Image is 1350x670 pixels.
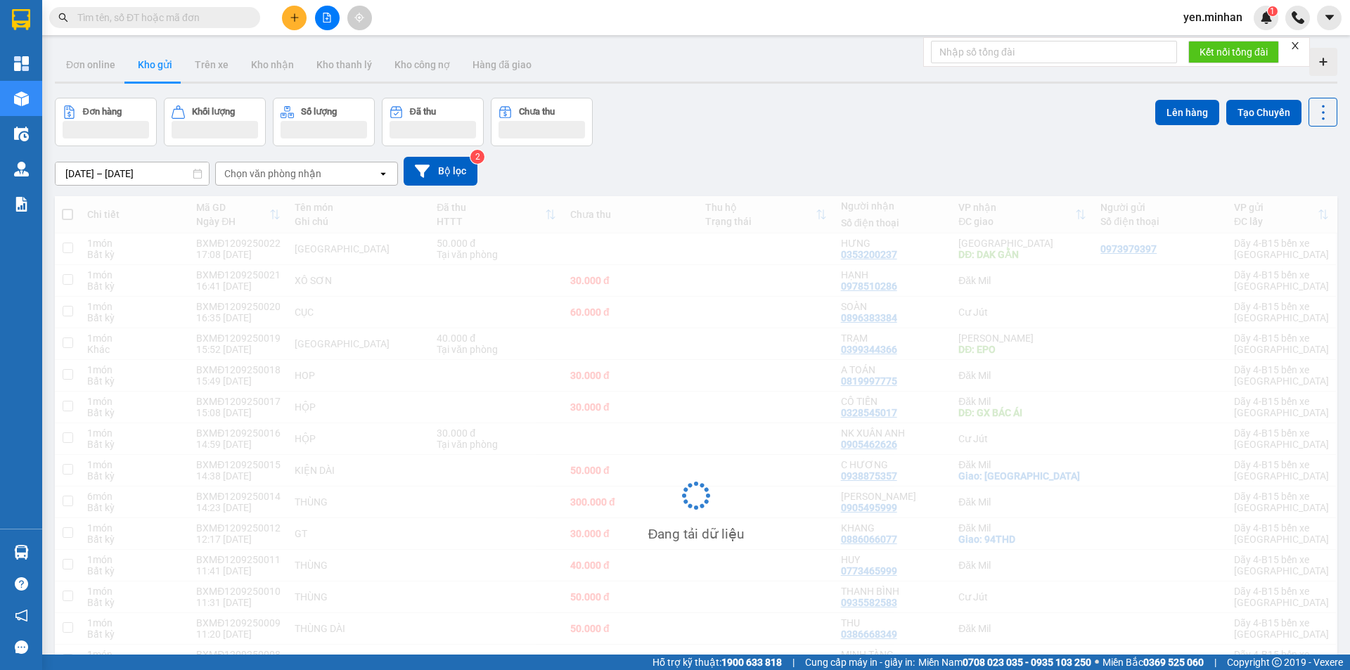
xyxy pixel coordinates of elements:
[382,98,484,146] button: Đã thu
[1095,659,1099,665] span: ⚪️
[14,162,29,176] img: warehouse-icon
[1317,6,1342,30] button: caret-down
[58,13,68,22] span: search
[14,56,29,71] img: dashboard-icon
[410,107,436,117] div: Đã thu
[273,98,375,146] button: Số lượng
[15,609,28,622] span: notification
[301,107,337,117] div: Số lượng
[164,98,266,146] button: Khối lượng
[470,150,484,164] sup: 2
[1200,44,1268,60] span: Kết nối tổng đài
[1102,655,1204,670] span: Miền Bắc
[1226,100,1301,125] button: Tạo Chuyến
[1260,11,1273,24] img: icon-new-feature
[12,9,30,30] img: logo-vxr
[55,98,157,146] button: Đơn hàng
[322,13,332,22] span: file-add
[648,524,745,545] div: Đang tải dữ liệu
[1292,11,1304,24] img: phone-icon
[1155,100,1219,125] button: Lên hàng
[14,545,29,560] img: warehouse-icon
[347,6,372,30] button: aim
[1188,41,1279,63] button: Kết nối tổng đài
[1309,48,1337,76] div: Tạo kho hàng mới
[55,48,127,82] button: Đơn online
[792,655,795,670] span: |
[315,6,340,30] button: file-add
[282,6,307,30] button: plus
[14,91,29,106] img: warehouse-icon
[14,197,29,212] img: solution-icon
[652,655,782,670] span: Hỗ trợ kỹ thuật:
[721,657,782,668] strong: 1900 633 818
[931,41,1177,63] input: Nhập số tổng đài
[918,655,1091,670] span: Miền Nam
[1290,41,1300,51] span: close
[56,162,209,185] input: Select a date range.
[1270,6,1275,16] span: 1
[963,657,1091,668] strong: 0708 023 035 - 0935 103 250
[305,48,383,82] button: Kho thanh lý
[383,48,461,82] button: Kho công nợ
[192,107,235,117] div: Khối lượng
[805,655,915,670] span: Cung cấp máy in - giấy in:
[491,98,593,146] button: Chưa thu
[1272,657,1282,667] span: copyright
[224,167,321,181] div: Chọn văn phòng nhận
[378,168,389,179] svg: open
[15,640,28,654] span: message
[1268,6,1278,16] sup: 1
[240,48,305,82] button: Kho nhận
[1214,655,1216,670] span: |
[404,157,477,186] button: Bộ lọc
[519,107,555,117] div: Chưa thu
[83,107,122,117] div: Đơn hàng
[1172,8,1254,26] span: yen.minhan
[290,13,300,22] span: plus
[354,13,364,22] span: aim
[14,127,29,141] img: warehouse-icon
[15,577,28,591] span: question-circle
[1143,657,1204,668] strong: 0369 525 060
[127,48,184,82] button: Kho gửi
[461,48,543,82] button: Hàng đã giao
[77,10,243,25] input: Tìm tên, số ĐT hoặc mã đơn
[1323,11,1336,24] span: caret-down
[184,48,240,82] button: Trên xe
